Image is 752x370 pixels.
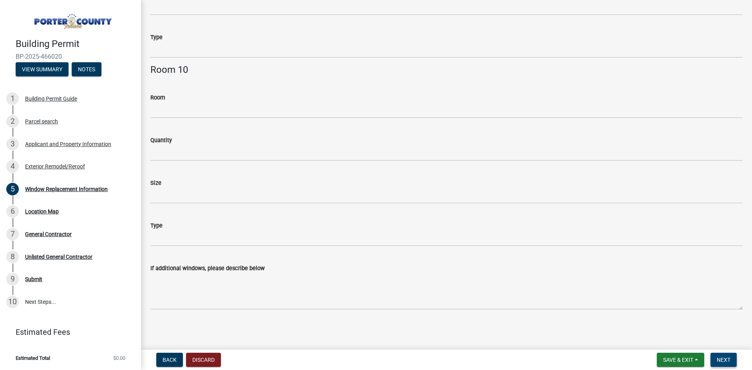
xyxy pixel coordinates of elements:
span: BP-2025-466020 [16,53,125,60]
div: Location Map [25,209,59,214]
div: 5 [6,183,19,195]
img: Porter County, Indiana [16,8,128,30]
span: Estimated Total [16,356,50,361]
span: Back [163,357,177,363]
button: Next [710,353,737,367]
div: 9 [6,273,19,285]
span: Save & Exit [663,357,693,363]
div: General Contractor [25,231,72,237]
div: Submit [25,276,42,282]
label: Quantity [150,138,172,143]
label: Type [150,223,163,229]
div: Parcel search [25,119,58,124]
div: Applicant and Property Information [25,141,111,147]
a: Estimated Fees [6,324,128,340]
label: Type [150,35,163,40]
wm-modal-confirm: Summary [16,67,69,73]
div: 8 [6,251,19,263]
div: 1 [6,92,19,105]
label: If additional windows, please describe below [150,266,265,271]
div: Exterior Remodel/Reroof [25,164,85,169]
label: Room [150,95,165,101]
div: 4 [6,160,19,173]
h4: Building Permit [16,38,135,50]
button: Save & Exit [657,353,704,367]
wm-modal-confirm: Notes [72,67,101,73]
div: 6 [6,205,19,218]
div: 7 [6,228,19,240]
div: Unlisted General Contractor [25,254,92,260]
label: Size [150,180,161,186]
span: $0.00 [113,356,125,361]
h4: Room 10 [150,64,743,76]
div: 10 [6,296,19,308]
span: Next [717,357,730,363]
div: Building Permit Guide [25,96,77,101]
button: Back [156,353,183,367]
button: Notes [72,62,101,76]
button: Discard [186,353,221,367]
div: 2 [6,115,19,128]
button: View Summary [16,62,69,76]
div: Window Replacement Information [25,186,108,192]
div: 3 [6,138,19,150]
